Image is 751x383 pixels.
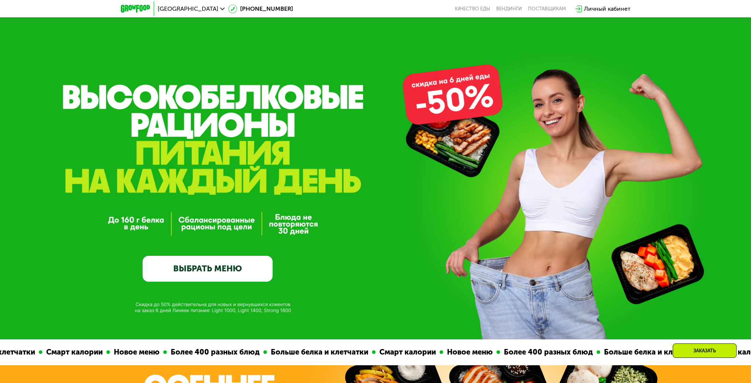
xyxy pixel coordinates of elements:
a: Качество еды [455,6,490,12]
a: [PHONE_NUMBER] [228,4,293,13]
div: Новое меню [109,346,163,358]
a: Вендинги [496,6,522,12]
div: Смарт калории [375,346,439,358]
div: Смарт калории [42,346,106,358]
div: Больше белка и клетчатки [600,346,704,358]
div: Новое меню [443,346,496,358]
div: Больше белка и клетчатки [266,346,371,358]
div: Личный кабинет [584,4,631,13]
div: Более 400 разных блюд [166,346,263,358]
div: Заказать [673,343,737,358]
a: ВЫБРАТЬ МЕНЮ [143,256,273,282]
div: поставщикам [528,6,566,12]
div: Более 400 разных блюд [499,346,596,358]
span: [GEOGRAPHIC_DATA] [158,6,218,12]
